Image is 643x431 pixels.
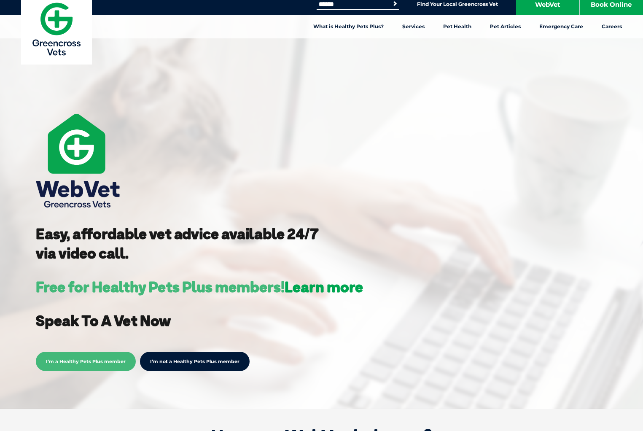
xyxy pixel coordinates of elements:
a: I’m a Healthy Pets Plus member [36,357,136,365]
strong: Easy, affordable vet advice available 24/7 via video call. [36,224,319,262]
strong: Speak To A Vet Now [36,311,171,330]
a: Find Your Local Greencross Vet [417,1,498,8]
a: Emergency Care [530,15,592,38]
span: I’m a Healthy Pets Plus member [36,352,136,371]
a: What is Healthy Pets Plus? [304,15,393,38]
a: Pet Articles [481,15,530,38]
a: Careers [592,15,631,38]
h3: Free for Healthy Pets Plus members! [36,280,363,294]
a: Learn more [285,277,363,296]
a: Pet Health [434,15,481,38]
a: I’m not a Healthy Pets Plus member [140,352,250,371]
a: Services [393,15,434,38]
